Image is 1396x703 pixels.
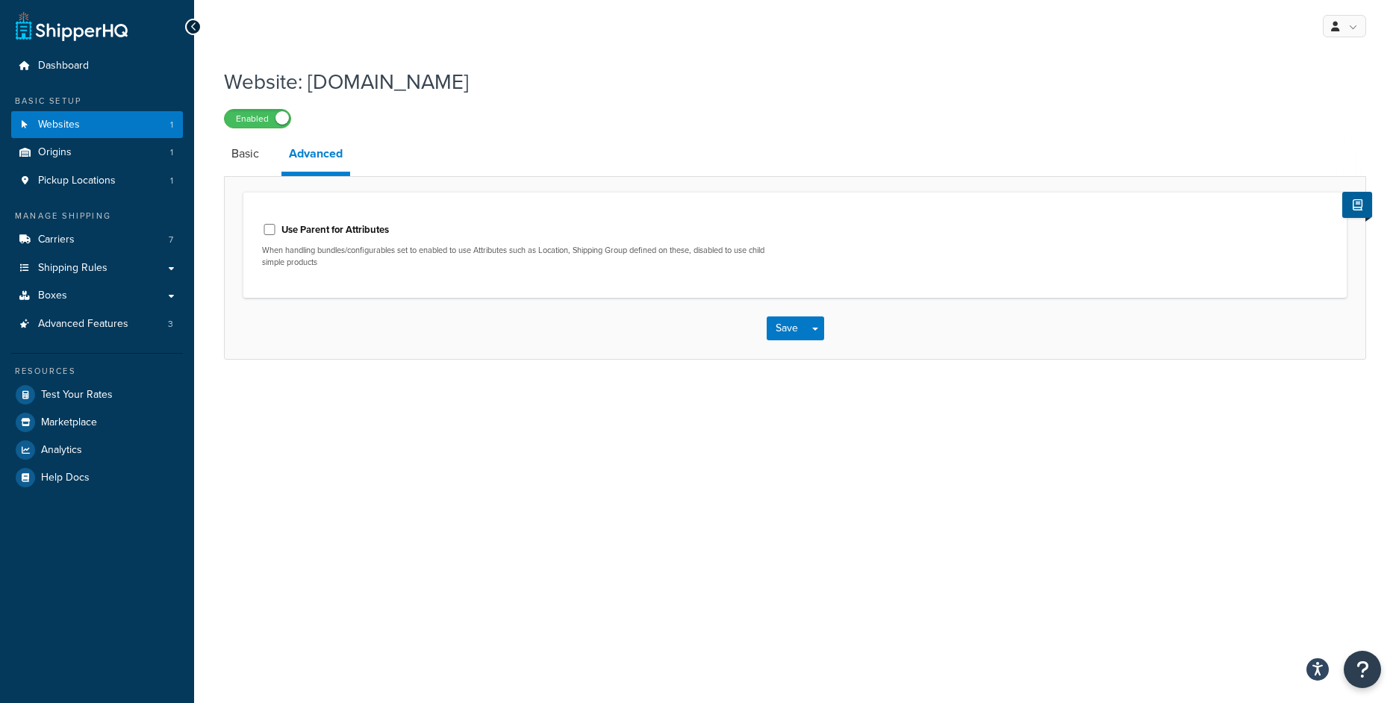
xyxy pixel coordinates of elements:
li: Websites [11,111,183,139]
a: Boxes [11,282,183,310]
span: Origins [38,146,72,159]
button: Show Help Docs [1342,192,1372,218]
a: Advanced [281,136,350,176]
a: Websites1 [11,111,183,139]
label: Enabled [225,110,290,128]
span: 1 [170,146,173,159]
span: Pickup Locations [38,175,116,187]
a: Origins1 [11,139,183,166]
span: Carriers [38,234,75,246]
li: Advanced Features [11,310,183,338]
li: Pickup Locations [11,167,183,195]
p: When handling bundles/configurables set to enabled to use Attributes such as Location, Shipping G... [262,245,784,268]
button: Open Resource Center [1344,651,1381,688]
div: Basic Setup [11,95,183,107]
button: Save [767,316,807,340]
div: Resources [11,365,183,378]
a: Pickup Locations1 [11,167,183,195]
a: Advanced Features3 [11,310,183,338]
span: Analytics [41,444,82,457]
a: Carriers7 [11,226,183,254]
a: Marketplace [11,409,183,436]
span: Advanced Features [38,318,128,331]
span: Dashboard [38,60,89,72]
a: Help Docs [11,464,183,491]
span: 7 [169,234,173,246]
h1: Website: [DOMAIN_NAME] [224,67,1347,96]
span: 3 [168,318,173,331]
span: Help Docs [41,472,90,484]
span: Marketplace [41,416,97,429]
a: Shipping Rules [11,254,183,282]
span: 1 [170,119,173,131]
div: Manage Shipping [11,210,183,222]
li: Origins [11,139,183,166]
a: Dashboard [11,52,183,80]
a: Analytics [11,437,183,463]
span: Shipping Rules [38,262,107,275]
li: Carriers [11,226,183,254]
span: 1 [170,175,173,187]
span: Websites [38,119,80,131]
a: Basic [224,136,267,172]
span: Boxes [38,290,67,302]
label: Use Parent for Attributes [281,223,389,237]
a: Test Your Rates [11,381,183,408]
span: Test Your Rates [41,389,113,402]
